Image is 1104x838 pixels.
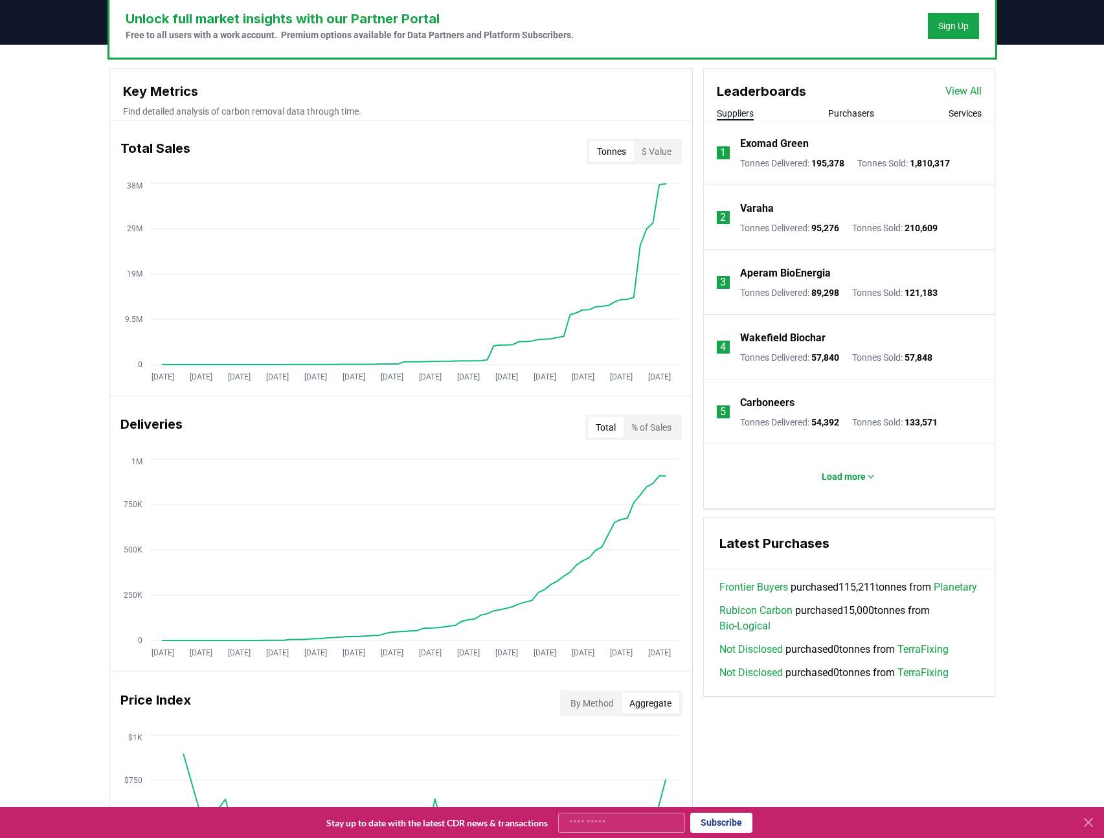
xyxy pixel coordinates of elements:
[138,360,142,369] tspan: 0
[589,141,634,162] button: Tonnes
[124,591,142,600] tspan: 250K
[126,9,574,28] h3: Unlock full market insights with our Partner Portal
[720,210,726,225] p: 2
[934,580,977,595] a: Planetary
[811,352,839,363] span: 57,840
[151,648,174,657] tspan: [DATE]
[811,417,839,427] span: 54,392
[905,352,932,363] span: 57,848
[120,139,190,164] h3: Total Sales
[227,372,250,381] tspan: [DATE]
[719,618,771,634] a: Bio-Logical
[127,224,142,233] tspan: 29M
[740,266,831,281] a: Aperam BioEnergia
[811,158,844,168] span: 195,378
[719,603,793,618] a: Rubicon Carbon
[719,642,783,657] a: Not Disclosed
[588,417,624,438] button: Total
[720,145,726,161] p: 1
[811,288,839,298] span: 89,298
[740,286,839,299] p: Tonnes Delivered :
[127,269,142,278] tspan: 19M
[126,28,574,41] p: Free to all users with a work account. Premium options available for Data Partners and Platform S...
[852,221,938,234] p: Tonnes Sold :
[719,665,783,681] a: Not Disclosed
[189,372,212,381] tspan: [DATE]
[533,372,556,381] tspan: [DATE]
[740,395,794,411] a: Carboneers
[897,665,949,681] a: TerraFixing
[905,223,938,233] span: 210,609
[380,648,403,657] tspan: [DATE]
[905,288,938,298] span: 121,183
[563,693,622,714] button: By Method
[125,315,142,324] tspan: 9.5M
[380,372,403,381] tspan: [DATE]
[265,648,288,657] tspan: [DATE]
[571,648,594,657] tspan: [DATE]
[720,404,726,420] p: 5
[342,648,365,657] tspan: [DATE]
[945,84,982,99] a: View All
[740,157,844,170] p: Tonnes Delivered :
[456,372,479,381] tspan: [DATE]
[124,545,142,554] tspan: 500K
[495,372,517,381] tspan: [DATE]
[634,141,679,162] button: $ Value
[418,648,441,657] tspan: [DATE]
[720,275,726,290] p: 3
[938,19,969,32] a: Sign Up
[717,82,806,101] h3: Leaderboards
[852,351,932,364] p: Tonnes Sold :
[740,330,826,346] a: Wakefield Biochar
[495,648,517,657] tspan: [DATE]
[720,339,726,355] p: 4
[719,642,949,657] span: purchased 0 tonnes from
[622,693,679,714] button: Aggregate
[719,665,949,681] span: purchased 0 tonnes from
[811,464,886,490] button: Load more
[127,181,142,190] tspan: 38M
[120,690,191,716] h3: Price Index
[123,82,679,101] h3: Key Metrics
[740,201,774,216] a: Varaha
[949,107,982,120] button: Services
[719,580,977,595] span: purchased 115,211 tonnes from
[905,417,938,427] span: 133,571
[910,158,950,168] span: 1,810,317
[719,580,788,595] a: Frontier Buyers
[717,107,754,120] button: Suppliers
[131,457,142,466] tspan: 1M
[189,648,212,657] tspan: [DATE]
[719,534,979,553] h3: Latest Purchases
[571,372,594,381] tspan: [DATE]
[128,733,142,742] tspan: $1K
[740,136,809,152] p: Exomad Green
[897,642,949,657] a: TerraFixing
[120,414,183,440] h3: Deliveries
[648,372,670,381] tspan: [DATE]
[740,221,839,234] p: Tonnes Delivered :
[828,107,874,120] button: Purchasers
[124,500,142,509] tspan: 750K
[123,105,679,118] p: Find detailed analysis of carbon removal data through time.
[304,372,326,381] tspan: [DATE]
[624,417,679,438] button: % of Sales
[138,636,142,645] tspan: 0
[342,372,365,381] tspan: [DATE]
[609,372,632,381] tspan: [DATE]
[928,13,979,39] button: Sign Up
[822,470,866,483] p: Load more
[811,223,839,233] span: 95,276
[740,416,839,429] p: Tonnes Delivered :
[456,648,479,657] tspan: [DATE]
[304,648,326,657] tspan: [DATE]
[124,776,142,785] tspan: $750
[852,416,938,429] p: Tonnes Sold :
[533,648,556,657] tspan: [DATE]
